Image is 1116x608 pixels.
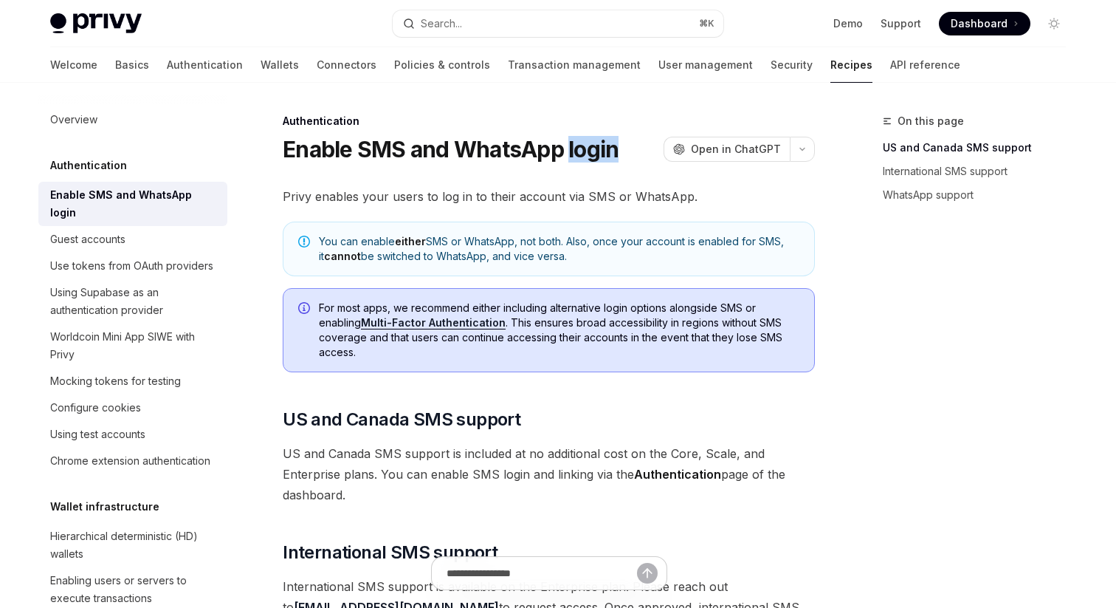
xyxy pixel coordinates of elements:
span: For most apps, we recommend either including alternative login options alongside SMS or enabling ... [319,301,799,360]
a: Hierarchical deterministic (HD) wallets [38,523,227,567]
svg: Note [298,236,310,247]
span: Dashboard [951,16,1008,31]
div: Authentication [283,114,815,129]
span: International SMS support [283,541,497,564]
a: Overview [38,106,227,133]
span: Open in ChatGPT [691,142,781,157]
a: Wallets [261,47,299,83]
a: WhatsApp support [883,183,1078,207]
a: Demo [833,16,863,31]
a: Using test accounts [38,421,227,448]
span: US and Canada SMS support is included at no additional cost on the Core, Scale, and Enterprise pl... [283,443,815,505]
button: Send message [637,563,658,584]
a: Configure cookies [38,394,227,421]
div: Overview [50,111,97,129]
svg: Info [298,302,313,317]
a: Basics [115,47,149,83]
button: Open in ChatGPT [664,137,790,162]
img: light logo [50,13,142,34]
a: Transaction management [508,47,641,83]
a: Welcome [50,47,97,83]
div: Using Supabase as an authentication provider [50,284,218,319]
div: Chrome extension authentication [50,452,210,470]
a: Authentication [167,47,243,83]
a: Mocking tokens for testing [38,368,227,394]
a: API reference [890,47,960,83]
a: Enable SMS and WhatsApp login [38,182,227,226]
div: Configure cookies [50,399,141,417]
a: Use tokens from OAuth providers [38,253,227,279]
strong: cannot [324,250,361,262]
a: Worldcoin Mini App SIWE with Privy [38,324,227,368]
a: International SMS support [883,160,1078,183]
a: User management [658,47,753,83]
a: Dashboard [939,12,1030,35]
strong: either [395,235,426,247]
div: Guest accounts [50,230,125,248]
h5: Authentication [50,157,127,174]
div: Enable SMS and WhatsApp login [50,186,218,222]
a: Recipes [830,47,872,83]
h1: Enable SMS and WhatsApp login [283,136,619,163]
strong: Authentication [634,467,721,482]
span: You can enable SMS or WhatsApp, not both. Also, once your account is enabled for SMS, it be switc... [319,234,799,264]
div: Mocking tokens for testing [50,372,181,390]
a: Guest accounts [38,226,227,253]
div: Using test accounts [50,426,145,443]
div: Worldcoin Mini App SIWE with Privy [50,328,218,363]
a: Security [771,47,813,83]
a: Policies & controls [394,47,490,83]
a: US and Canada SMS support [883,136,1078,160]
div: Hierarchical deterministic (HD) wallets [50,527,218,563]
a: Support [881,16,921,31]
div: Search... [421,15,462,33]
button: Toggle dark mode [1042,12,1066,35]
a: Connectors [317,47,376,83]
span: ⌘ K [699,18,714,30]
span: US and Canada SMS support [283,408,520,431]
h5: Wallet infrastructure [50,498,159,516]
a: Multi-Factor Authentication [361,316,506,329]
button: Search...⌘K [393,10,723,37]
span: On this page [898,112,964,130]
a: Chrome extension authentication [38,448,227,474]
span: Privy enables your users to log in to their account via SMS or WhatsApp. [283,186,815,207]
a: Using Supabase as an authentication provider [38,279,227,324]
div: Use tokens from OAuth providers [50,257,213,275]
div: Enabling users or servers to execute transactions [50,572,218,607]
